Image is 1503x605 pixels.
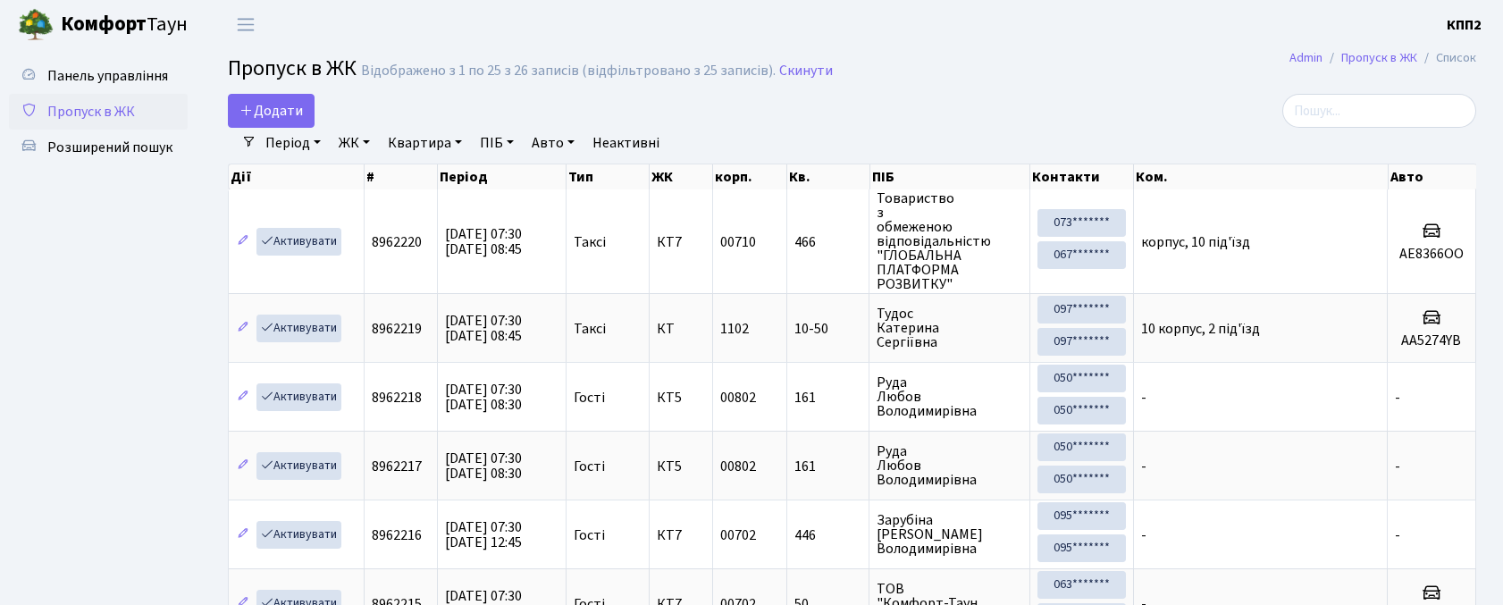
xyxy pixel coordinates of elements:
[61,10,188,40] span: Таун
[1341,48,1417,67] a: Пропуск в ЖК
[720,457,756,476] span: 00802
[574,528,605,542] span: Гості
[1141,232,1250,252] span: корпус, 10 під'їзд
[372,388,422,408] span: 8962218
[445,224,522,259] span: [DATE] 07:30 [DATE] 08:45
[1395,388,1400,408] span: -
[794,235,861,249] span: 466
[657,459,705,474] span: КТ5
[1141,319,1260,339] span: 10 корпус, 2 під'їзд
[9,94,188,130] a: Пропуск в ЖК
[1282,94,1476,128] input: Пошук...
[438,164,567,189] th: Період
[877,307,1022,349] span: Тудос Катерина Сергіївна
[1030,164,1134,189] th: Контакти
[18,7,54,43] img: logo.png
[372,525,422,545] span: 8962216
[720,319,749,339] span: 1102
[365,164,438,189] th: #
[1395,525,1400,545] span: -
[787,164,869,189] th: Кв.
[720,525,756,545] span: 00702
[720,232,756,252] span: 00710
[1263,39,1503,77] nav: breadcrumb
[574,235,606,249] span: Таксі
[445,311,522,346] span: [DATE] 07:30 [DATE] 08:45
[473,128,521,158] a: ПІБ
[381,128,469,158] a: Квартира
[361,63,776,80] div: Відображено з 1 по 25 з 26 записів (відфільтровано з 25 записів).
[585,128,667,158] a: Неактивні
[794,391,861,405] span: 161
[794,528,861,542] span: 446
[256,521,341,549] a: Активувати
[1141,525,1146,545] span: -
[47,102,135,122] span: Пропуск в ЖК
[713,164,787,189] th: корп.
[258,128,328,158] a: Період
[228,94,315,128] a: Додати
[1395,332,1468,349] h5: АА5274YB
[574,459,605,474] span: Гості
[1289,48,1322,67] a: Admin
[372,319,422,339] span: 8962219
[445,449,522,483] span: [DATE] 07:30 [DATE] 08:30
[870,164,1031,189] th: ПІБ
[1395,246,1468,263] h5: АЕ8366ОО
[372,232,422,252] span: 8962220
[657,322,705,336] span: КТ
[574,322,606,336] span: Таксі
[574,391,605,405] span: Гості
[9,58,188,94] a: Панель управління
[332,128,377,158] a: ЖК
[720,388,756,408] span: 00802
[1395,457,1400,476] span: -
[877,513,1022,556] span: Зарубіна [PERSON_NAME] Володимирівна
[1417,48,1476,68] li: Список
[1134,164,1388,189] th: Ком.
[1447,14,1482,36] a: КПП2
[1447,15,1482,35] b: КПП2
[779,63,833,80] a: Скинути
[223,10,268,39] button: Переключити навігацію
[794,322,861,336] span: 10-50
[47,66,168,86] span: Панель управління
[1141,457,1146,476] span: -
[657,528,705,542] span: КТ7
[1141,388,1146,408] span: -
[61,10,147,38] b: Комфорт
[877,191,1022,291] span: Товариство з обмеженою відповідальністю "ГЛОБАЛЬНА ПЛАТФОРМА РОЗВИТКУ"
[657,235,705,249] span: КТ7
[445,517,522,552] span: [DATE] 07:30 [DATE] 12:45
[877,444,1022,487] span: Руда Любов Володимирівна
[47,138,172,157] span: Розширений пошук
[256,383,341,411] a: Активувати
[256,315,341,342] a: Активувати
[445,380,522,415] span: [DATE] 07:30 [DATE] 08:30
[657,391,705,405] span: КТ5
[9,130,188,165] a: Розширений пошук
[229,164,365,189] th: Дії
[525,128,582,158] a: Авто
[239,101,303,121] span: Додати
[256,228,341,256] a: Активувати
[567,164,650,189] th: Тип
[650,164,713,189] th: ЖК
[256,452,341,480] a: Активувати
[794,459,861,474] span: 161
[877,375,1022,418] span: Руда Любов Володимирівна
[372,457,422,476] span: 8962217
[1389,164,1477,189] th: Авто
[228,53,357,84] span: Пропуск в ЖК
